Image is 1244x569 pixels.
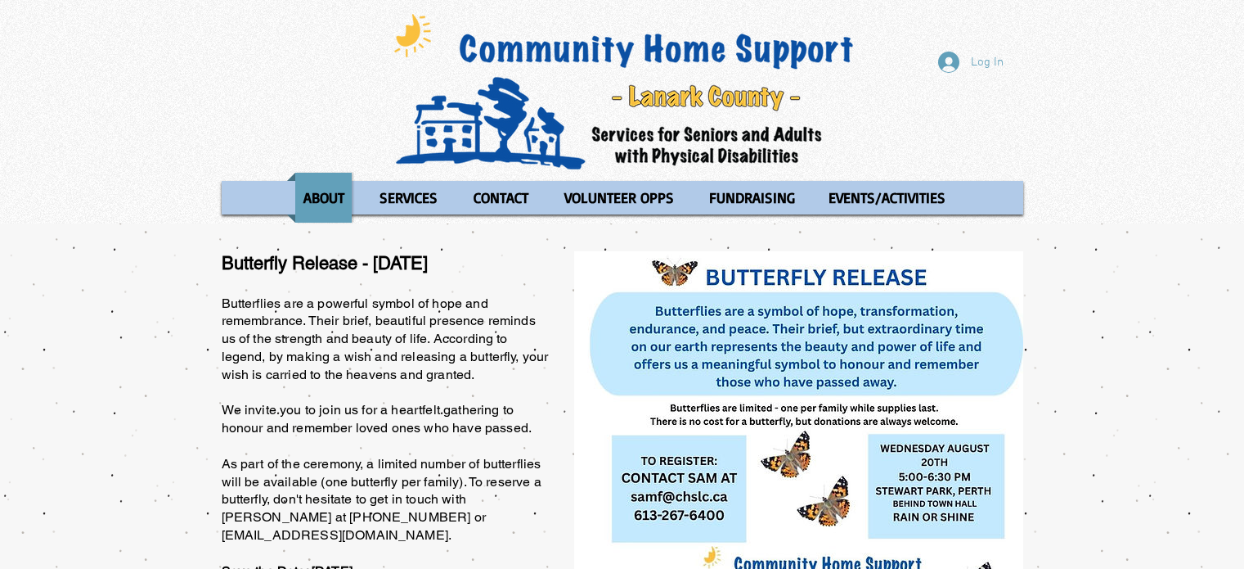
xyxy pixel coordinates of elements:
[222,173,1023,223] nav: Site
[694,173,809,223] a: FUNDRAISING
[557,173,681,223] p: VOLUNTEER OPPS
[457,173,545,223] a: CONTACT
[364,173,453,223] a: SERVICES
[702,173,802,223] p: FUNDRAISING
[813,173,961,223] a: EVENTS/ACTIVITIES
[549,173,689,223] a: VOLUNTEER OPPS
[222,253,428,273] span: Butterfly Release - [DATE]
[821,173,953,223] p: EVENTS/ACTIVITIES
[927,47,1015,78] button: Log In
[287,173,360,223] a: ABOUT
[965,54,1009,71] span: Log In
[296,173,352,223] p: ABOUT
[466,173,536,223] p: CONTACT
[372,173,445,223] p: SERVICES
